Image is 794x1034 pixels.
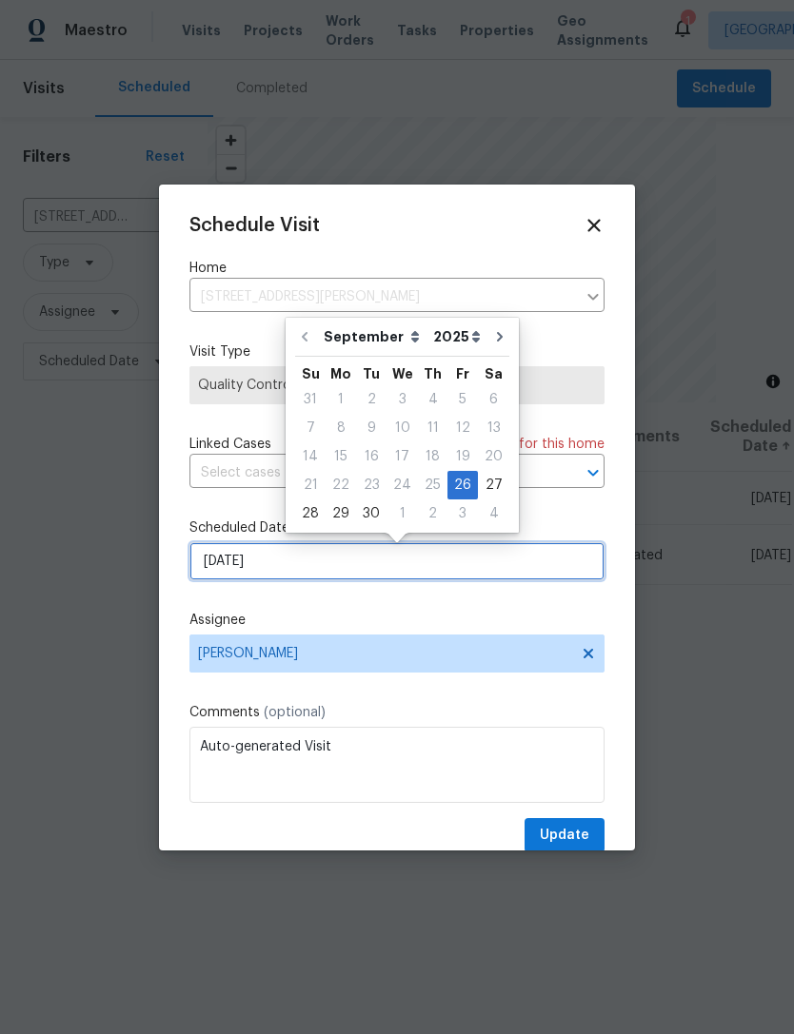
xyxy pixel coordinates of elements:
[478,443,509,470] div: 20
[447,471,478,499] div: Fri Sep 26 2025
[189,727,605,803] textarea: Auto-generated Visit
[189,703,605,722] label: Comments
[418,442,447,471] div: Thu Sep 18 2025
[478,471,509,499] div: Sat Sep 27 2025
[356,471,387,499] div: Tue Sep 23 2025
[189,611,605,630] label: Assignee
[447,414,478,442] div: Fri Sep 12 2025
[264,706,326,719] span: (optional)
[295,472,326,498] div: 21
[418,443,447,470] div: 18
[418,415,447,441] div: 11
[295,500,326,527] div: 28
[319,322,428,351] select: Month
[525,818,605,853] button: Update
[478,415,509,441] div: 13
[356,472,387,498] div: 23
[189,435,271,454] span: Linked Cases
[447,442,478,471] div: Fri Sep 19 2025
[392,367,413,380] abbr: Wednesday
[326,415,356,441] div: 8
[295,386,326,413] div: 31
[447,415,478,441] div: 12
[387,472,418,498] div: 24
[447,386,478,413] div: 5
[418,499,447,528] div: Thu Oct 02 2025
[424,367,442,380] abbr: Thursday
[387,500,418,527] div: 1
[478,472,509,498] div: 27
[540,824,589,848] span: Update
[295,443,326,470] div: 14
[447,443,478,470] div: 19
[363,367,380,380] abbr: Tuesday
[356,415,387,441] div: 9
[447,500,478,527] div: 3
[295,471,326,499] div: Sun Sep 21 2025
[356,414,387,442] div: Tue Sep 09 2025
[198,646,571,661] span: [PERSON_NAME]
[478,499,509,528] div: Sat Oct 04 2025
[584,215,605,236] span: Close
[326,472,356,498] div: 22
[478,385,509,414] div: Sat Sep 06 2025
[356,500,387,527] div: 30
[580,459,606,486] button: Open
[387,385,418,414] div: Wed Sep 03 2025
[326,414,356,442] div: Mon Sep 08 2025
[189,542,605,580] input: M/D/YYYY
[189,458,551,488] input: Select cases
[478,386,509,413] div: 6
[356,442,387,471] div: Tue Sep 16 2025
[290,318,319,356] button: Go to previous month
[447,499,478,528] div: Fri Oct 03 2025
[189,259,605,278] label: Home
[387,443,418,470] div: 17
[447,472,478,498] div: 26
[330,367,351,380] abbr: Monday
[356,443,387,470] div: 16
[302,367,320,380] abbr: Sunday
[326,443,356,470] div: 15
[295,415,326,441] div: 7
[387,442,418,471] div: Wed Sep 17 2025
[387,415,418,441] div: 10
[478,414,509,442] div: Sat Sep 13 2025
[478,500,509,527] div: 4
[326,500,356,527] div: 29
[356,499,387,528] div: Tue Sep 30 2025
[189,216,320,235] span: Schedule Visit
[387,414,418,442] div: Wed Sep 10 2025
[418,385,447,414] div: Thu Sep 04 2025
[418,414,447,442] div: Thu Sep 11 2025
[295,385,326,414] div: Sun Aug 31 2025
[456,367,469,380] abbr: Friday
[387,471,418,499] div: Wed Sep 24 2025
[326,471,356,499] div: Mon Sep 22 2025
[189,342,605,361] label: Visit Type
[295,499,326,528] div: Sun Sep 28 2025
[447,385,478,414] div: Fri Sep 05 2025
[326,442,356,471] div: Mon Sep 15 2025
[387,386,418,413] div: 3
[198,376,596,395] span: Quality Control
[326,499,356,528] div: Mon Sep 29 2025
[189,518,605,537] label: Scheduled Date
[418,471,447,499] div: Thu Sep 25 2025
[387,499,418,528] div: Wed Oct 01 2025
[418,500,447,527] div: 2
[295,414,326,442] div: Sun Sep 07 2025
[485,367,503,380] abbr: Saturday
[418,472,447,498] div: 25
[295,442,326,471] div: Sun Sep 14 2025
[356,385,387,414] div: Tue Sep 02 2025
[326,386,356,413] div: 1
[418,386,447,413] div: 4
[189,283,576,312] input: Enter in an address
[486,318,514,356] button: Go to next month
[326,385,356,414] div: Mon Sep 01 2025
[428,322,486,351] select: Year
[356,386,387,413] div: 2
[478,442,509,471] div: Sat Sep 20 2025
